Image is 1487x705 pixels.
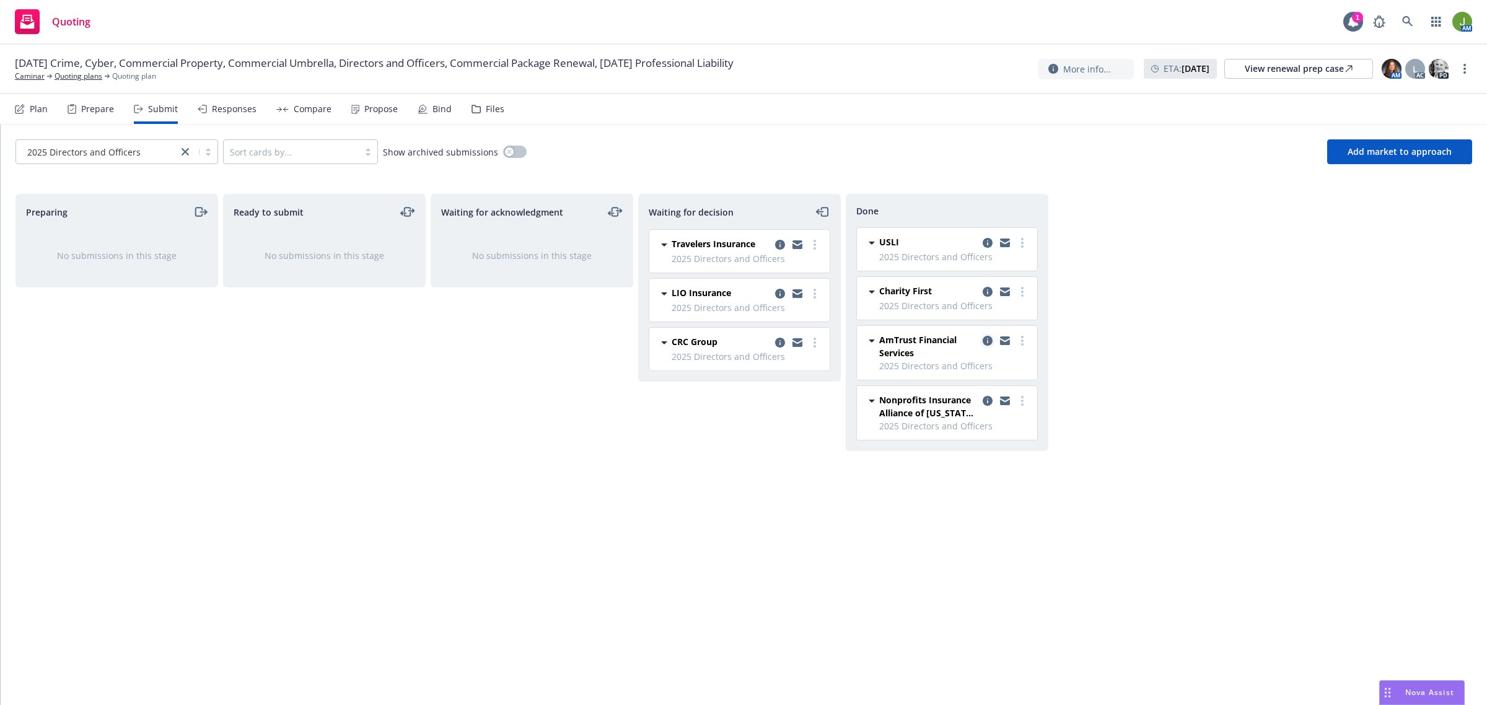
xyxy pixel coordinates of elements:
[364,104,398,114] div: Propose
[807,335,822,350] a: more
[1015,393,1030,408] a: more
[672,350,822,363] span: 2025 Directors and Officers
[790,286,805,301] a: copy logging email
[879,299,1030,312] span: 2025 Directors and Officers
[486,104,504,114] div: Files
[1352,12,1363,23] div: 1
[879,284,932,297] span: Charity First
[193,204,208,219] a: moveRight
[15,71,45,82] a: Caminar
[1413,63,1418,76] span: L
[441,206,563,219] span: Waiting for acknowledgment
[672,252,822,265] span: 2025 Directors and Officers
[980,393,995,408] a: copy logging email
[1429,59,1449,79] img: photo
[672,286,731,299] span: LIO Insurance
[998,235,1012,250] a: copy logging email
[10,4,95,39] a: Quoting
[1380,681,1395,704] div: Drag to move
[773,237,787,252] a: copy logging email
[879,393,978,419] span: Nonprofits Insurance Alliance of [US_STATE], Inc. (NIAC)
[807,286,822,301] a: more
[1224,59,1373,79] a: View renewal prep case
[27,146,141,159] span: 2025 Directors and Officers
[879,250,1030,263] span: 2025 Directors and Officers
[1379,680,1465,705] button: Nova Assist
[998,284,1012,299] a: copy logging email
[1015,284,1030,299] a: more
[1015,235,1030,250] a: more
[22,146,172,159] span: 2025 Directors and Officers
[432,104,452,114] div: Bind
[1452,12,1472,32] img: photo
[451,249,613,262] div: No submissions in this stage
[773,286,787,301] a: copy logging email
[998,333,1012,348] a: copy logging email
[234,206,304,219] span: Ready to submit
[1182,63,1209,74] strong: [DATE]
[1245,59,1353,78] div: View renewal prep case
[1424,9,1449,34] a: Switch app
[1382,59,1401,79] img: photo
[672,301,822,314] span: 2025 Directors and Officers
[879,333,978,359] span: AmTrust Financial Services
[212,104,257,114] div: Responses
[383,146,498,159] span: Show archived submissions
[294,104,331,114] div: Compare
[773,335,787,350] a: copy logging email
[980,284,995,299] a: copy logging email
[790,335,805,350] a: copy logging email
[178,144,193,159] a: close
[879,419,1030,432] span: 2025 Directors and Officers
[672,237,755,250] span: Travelers Insurance
[856,204,879,217] span: Done
[112,71,156,82] span: Quoting plan
[980,333,995,348] a: copy logging email
[1457,61,1472,76] a: more
[879,359,1030,372] span: 2025 Directors and Officers
[15,56,734,71] span: [DATE] Crime, Cyber, Commercial Property, Commercial Umbrella, Directors and Officers, Commercial...
[998,393,1012,408] a: copy logging email
[26,206,68,219] span: Preparing
[55,71,102,82] a: Quoting plans
[1327,139,1472,164] button: Add market to approach
[790,237,805,252] a: copy logging email
[81,104,114,114] div: Prepare
[36,249,198,262] div: No submissions in this stage
[30,104,48,114] div: Plan
[1063,63,1111,76] span: More info...
[1015,333,1030,348] a: more
[1038,59,1134,79] button: More info...
[879,235,899,248] span: USLI
[1367,9,1392,34] a: Report a Bug
[1164,62,1209,75] span: ETA :
[980,235,995,250] a: copy logging email
[815,204,830,219] a: moveLeft
[1405,687,1454,698] span: Nova Assist
[243,249,405,262] div: No submissions in this stage
[148,104,178,114] div: Submit
[1348,146,1452,157] span: Add market to approach
[1395,9,1420,34] a: Search
[649,206,734,219] span: Waiting for decision
[52,17,90,27] span: Quoting
[400,204,415,219] a: moveLeftRight
[672,335,717,348] span: CRC Group
[608,204,623,219] a: moveLeftRight
[807,237,822,252] a: more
